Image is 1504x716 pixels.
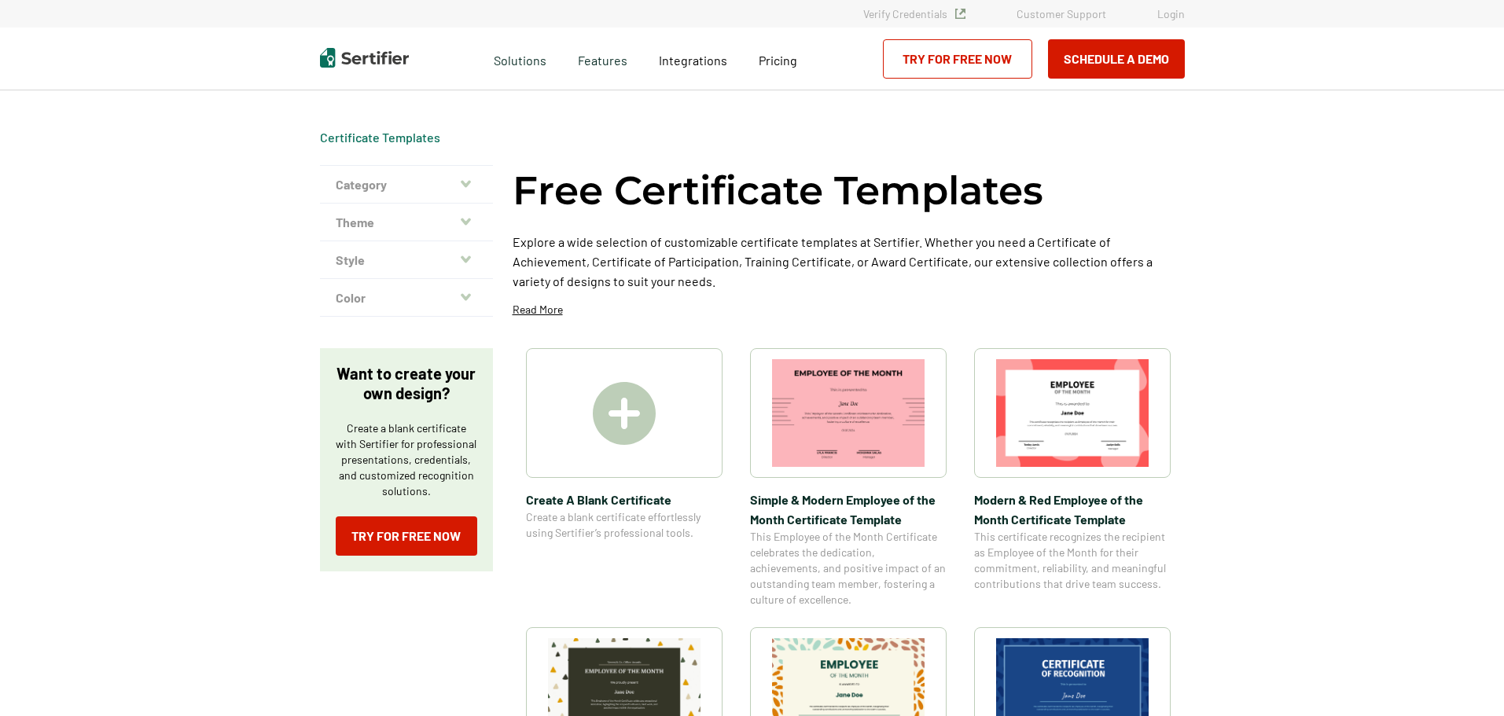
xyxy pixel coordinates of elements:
[759,49,797,68] a: Pricing
[320,279,493,317] button: Color
[526,490,723,509] span: Create A Blank Certificate
[750,348,947,608] a: Simple & Modern Employee of the Month Certificate TemplateSimple & Modern Employee of the Month C...
[974,348,1171,608] a: Modern & Red Employee of the Month Certificate TemplateModern & Red Employee of the Month Certifi...
[513,232,1185,291] p: Explore a wide selection of customizable certificate templates at Sertifier. Whether you need a C...
[494,49,546,68] span: Solutions
[593,382,656,445] img: Create A Blank Certificate
[759,53,797,68] span: Pricing
[513,302,563,318] p: Read More
[750,529,947,608] span: This Employee of the Month Certificate celebrates the dedication, achievements, and positive impa...
[1017,7,1106,20] a: Customer Support
[336,364,477,403] p: Want to create your own design?
[659,49,727,68] a: Integrations
[526,509,723,541] span: Create a blank certificate effortlessly using Sertifier’s professional tools.
[320,166,493,204] button: Category
[974,490,1171,529] span: Modern & Red Employee of the Month Certificate Template
[320,241,493,279] button: Style
[883,39,1032,79] a: Try for Free Now
[955,9,965,19] img: Verified
[1157,7,1185,20] a: Login
[320,130,440,145] a: Certificate Templates
[336,516,477,556] a: Try for Free Now
[996,359,1149,467] img: Modern & Red Employee of the Month Certificate Template
[863,7,965,20] a: Verify Credentials
[320,204,493,241] button: Theme
[659,53,727,68] span: Integrations
[320,48,409,68] img: Sertifier | Digital Credentialing Platform
[772,359,925,467] img: Simple & Modern Employee of the Month Certificate Template
[513,165,1043,216] h1: Free Certificate Templates
[320,130,440,145] div: Breadcrumb
[974,529,1171,592] span: This certificate recognizes the recipient as Employee of the Month for their commitment, reliabil...
[578,49,627,68] span: Features
[336,420,477,499] p: Create a blank certificate with Sertifier for professional presentations, credentials, and custom...
[750,490,947,529] span: Simple & Modern Employee of the Month Certificate Template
